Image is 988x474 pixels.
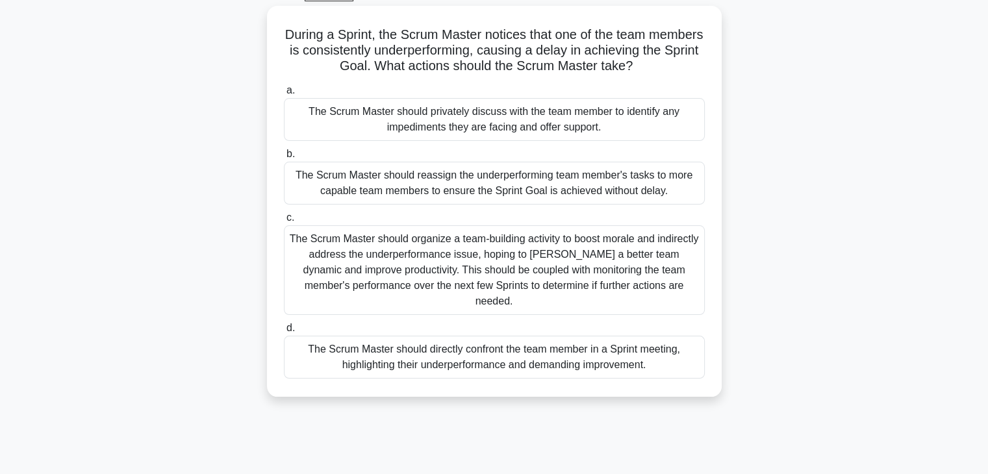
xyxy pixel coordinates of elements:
h5: During a Sprint, the Scrum Master notices that one of the team members is consistently underperfo... [283,27,706,75]
span: b. [286,148,295,159]
div: The Scrum Master should organize a team-building activity to boost morale and indirectly address ... [284,225,705,315]
div: The Scrum Master should directly confront the team member in a Sprint meeting, highlighting their... [284,336,705,379]
span: c. [286,212,294,223]
span: d. [286,322,295,333]
span: a. [286,84,295,95]
div: The Scrum Master should privately discuss with the team member to identify any impediments they a... [284,98,705,141]
div: The Scrum Master should reassign the underperforming team member's tasks to more capable team mem... [284,162,705,205]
